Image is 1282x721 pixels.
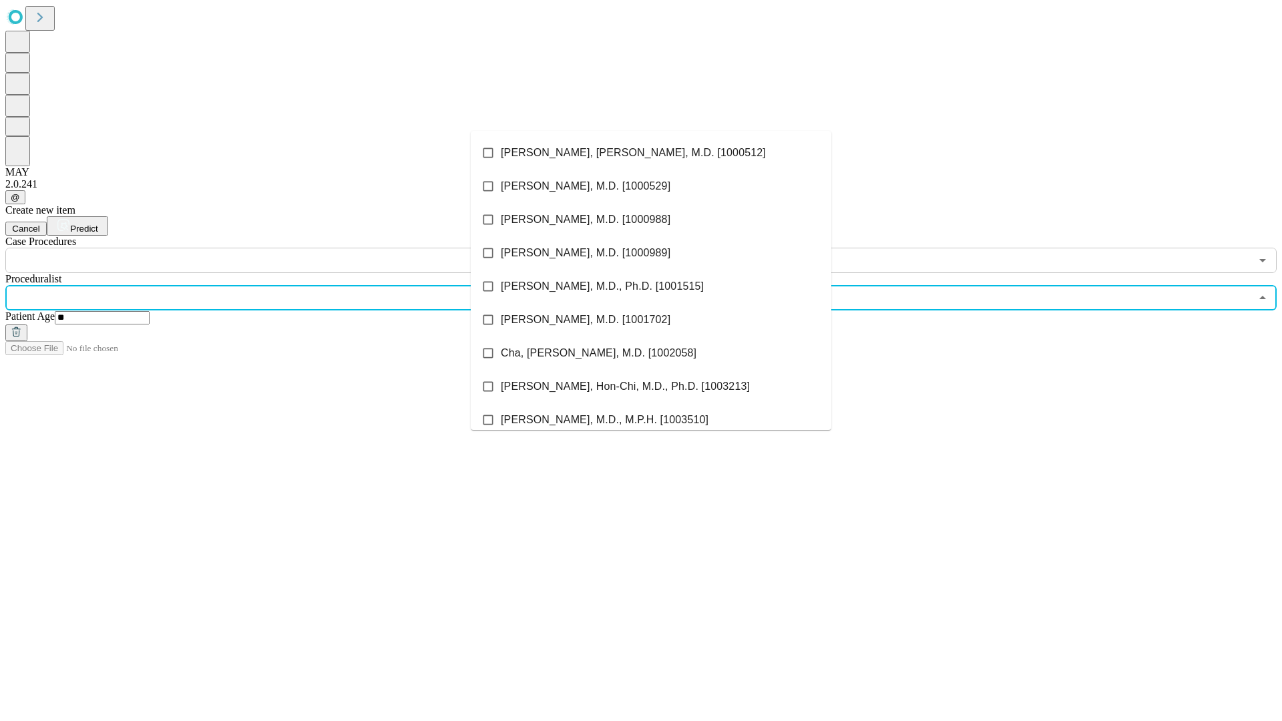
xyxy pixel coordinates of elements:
[501,178,670,194] span: [PERSON_NAME], M.D. [1000529]
[47,216,108,236] button: Predict
[1253,251,1272,270] button: Open
[5,310,55,322] span: Patient Age
[501,412,708,428] span: [PERSON_NAME], M.D., M.P.H. [1003510]
[5,273,61,284] span: Proceduralist
[501,145,766,161] span: [PERSON_NAME], [PERSON_NAME], M.D. [1000512]
[5,166,1277,178] div: MAY
[5,222,47,236] button: Cancel
[501,245,670,261] span: [PERSON_NAME], M.D. [1000989]
[70,224,97,234] span: Predict
[501,278,704,294] span: [PERSON_NAME], M.D., Ph.D. [1001515]
[12,224,40,234] span: Cancel
[5,178,1277,190] div: 2.0.241
[501,212,670,228] span: [PERSON_NAME], M.D. [1000988]
[501,379,750,395] span: [PERSON_NAME], Hon-Chi, M.D., Ph.D. [1003213]
[5,204,75,216] span: Create new item
[501,345,696,361] span: Cha, [PERSON_NAME], M.D. [1002058]
[1253,288,1272,307] button: Close
[5,190,25,204] button: @
[11,192,20,202] span: @
[501,312,670,328] span: [PERSON_NAME], M.D. [1001702]
[5,236,76,247] span: Scheduled Procedure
